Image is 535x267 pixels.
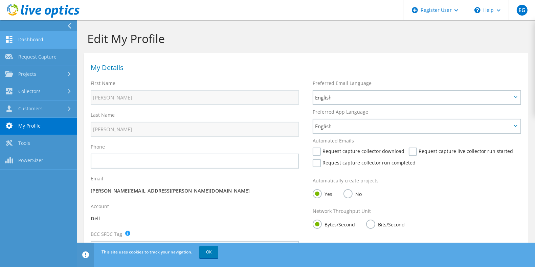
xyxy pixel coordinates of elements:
label: Network Throughput Unit [313,208,371,215]
span: English [315,122,511,130]
label: Email [91,175,103,182]
label: Request capture collector run completed [313,159,416,167]
label: Automatically create projects [313,177,379,184]
h1: Edit My Profile [87,31,521,46]
span: EG [517,5,528,16]
label: Automated Emails [313,137,354,144]
label: Preferred App Language [313,109,368,115]
label: Bytes/Second [313,220,355,228]
label: Request capture collector download [313,148,404,156]
label: First Name [91,80,115,87]
label: Request capture live collector run started [409,148,513,156]
label: Phone [91,143,105,150]
label: Account [91,203,109,210]
label: Bits/Second [366,220,405,228]
label: Yes [313,189,332,198]
label: No [343,189,362,198]
p: [PERSON_NAME][EMAIL_ADDRESS][PERSON_NAME][DOMAIN_NAME] [91,187,299,195]
p: Dell [91,215,299,222]
a: OK [199,246,218,258]
label: BCC SFDC Tag [91,231,122,238]
svg: \n [474,7,481,13]
label: Last Name [91,112,115,118]
span: English [315,93,511,102]
span: This site uses cookies to track your navigation. [102,249,192,255]
label: Preferred Email Language [313,80,372,87]
h1: My Details [91,64,518,71]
